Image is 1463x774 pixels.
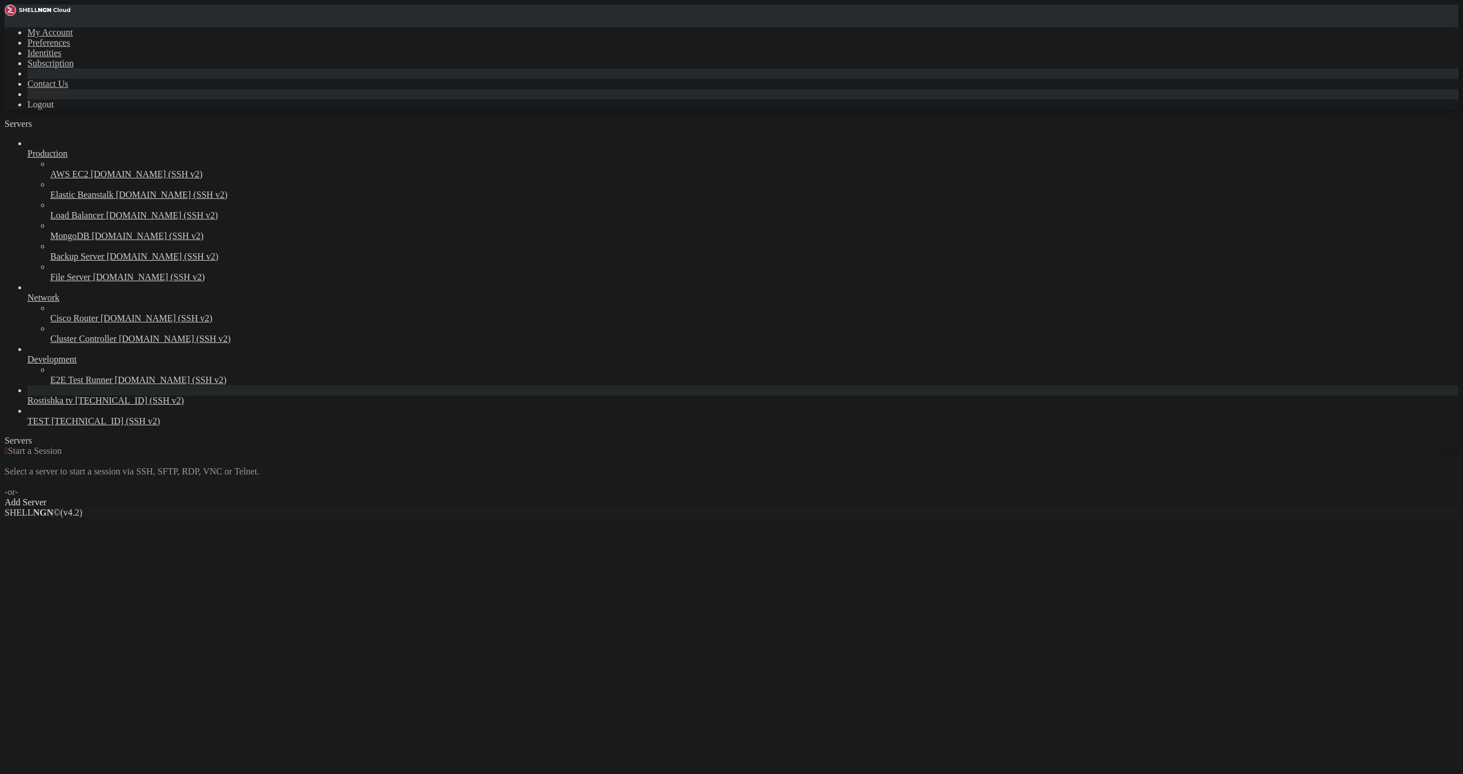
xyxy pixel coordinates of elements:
[50,169,89,179] span: AWS EC2
[5,119,32,129] span: Servers
[75,396,184,405] span: [TECHNICAL_ID] (SSH v2)
[27,385,1458,406] li: Rostishka tv [TECHNICAL_ID] (SSH v2)
[27,406,1458,426] li: TEST [TECHNICAL_ID] (SSH v2)
[27,354,77,364] span: Development
[5,456,1458,497] div: Select a server to start a session via SSH, SFTP, RDP, VNC or Telnet. -or-
[27,416,49,426] span: TEST
[50,313,98,323] span: Cisco Router
[27,138,1458,282] li: Production
[50,200,1458,221] li: Load Balancer [DOMAIN_NAME] (SSH v2)
[50,334,117,344] span: Cluster Controller
[50,303,1458,324] li: Cisco Router [DOMAIN_NAME] (SSH v2)
[115,375,227,385] span: [DOMAIN_NAME] (SSH v2)
[27,149,67,158] span: Production
[50,231,89,241] span: MongoDB
[5,446,8,456] span: 
[50,190,1458,200] a: Elastic Beanstalk [DOMAIN_NAME] (SSH v2)
[5,497,1458,508] div: Add Server
[119,334,231,344] span: [DOMAIN_NAME] (SSH v2)
[5,508,82,517] span: SHELL ©
[50,190,114,200] span: Elastic Beanstalk
[33,508,54,517] b: NGN
[50,252,1458,262] a: Backup Server [DOMAIN_NAME] (SSH v2)
[50,210,1458,221] a: Load Balancer [DOMAIN_NAME] (SSH v2)
[50,210,104,220] span: Load Balancer
[50,272,91,282] span: File Server
[116,190,228,200] span: [DOMAIN_NAME] (SSH v2)
[50,324,1458,344] li: Cluster Controller [DOMAIN_NAME] (SSH v2)
[50,365,1458,385] li: E2E Test Runner [DOMAIN_NAME] (SSH v2)
[27,354,1458,365] a: Development
[50,241,1458,262] li: Backup Server [DOMAIN_NAME] (SSH v2)
[50,252,105,261] span: Backup Server
[50,375,113,385] span: E2E Test Runner
[50,221,1458,241] li: MongoDB [DOMAIN_NAME] (SSH v2)
[91,169,203,179] span: [DOMAIN_NAME] (SSH v2)
[50,272,1458,282] a: File Server [DOMAIN_NAME] (SSH v2)
[50,375,1458,385] a: E2E Test Runner [DOMAIN_NAME] (SSH v2)
[5,436,1458,446] div: Servers
[50,159,1458,179] li: AWS EC2 [DOMAIN_NAME] (SSH v2)
[27,416,1458,426] a: TEST [TECHNICAL_ID] (SSH v2)
[107,252,219,261] span: [DOMAIN_NAME] (SSH v2)
[27,344,1458,385] li: Development
[27,282,1458,344] li: Network
[27,99,54,109] a: Logout
[27,149,1458,159] a: Production
[106,210,218,220] span: [DOMAIN_NAME] (SSH v2)
[51,416,160,426] span: [TECHNICAL_ID] (SSH v2)
[27,48,62,58] a: Identities
[50,231,1458,241] a: MongoDB [DOMAIN_NAME] (SSH v2)
[27,293,1458,303] a: Network
[27,79,69,89] a: Contact Us
[27,58,74,68] a: Subscription
[50,179,1458,200] li: Elastic Beanstalk [DOMAIN_NAME] (SSH v2)
[93,272,205,282] span: [DOMAIN_NAME] (SSH v2)
[27,27,73,37] a: My Account
[5,5,70,16] img: Shellngn
[27,396,73,405] span: Rostishka tv
[50,262,1458,282] li: File Server [DOMAIN_NAME] (SSH v2)
[8,446,62,456] span: Start a Session
[91,231,203,241] span: [DOMAIN_NAME] (SSH v2)
[50,313,1458,324] a: Cisco Router [DOMAIN_NAME] (SSH v2)
[27,293,59,302] span: Network
[5,119,78,129] a: Servers
[50,169,1458,179] a: AWS EC2 [DOMAIN_NAME] (SSH v2)
[50,334,1458,344] a: Cluster Controller [DOMAIN_NAME] (SSH v2)
[61,508,83,517] span: 4.2.0
[101,313,213,323] span: [DOMAIN_NAME] (SSH v2)
[27,38,70,47] a: Preferences
[27,396,1458,406] a: Rostishka tv [TECHNICAL_ID] (SSH v2)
